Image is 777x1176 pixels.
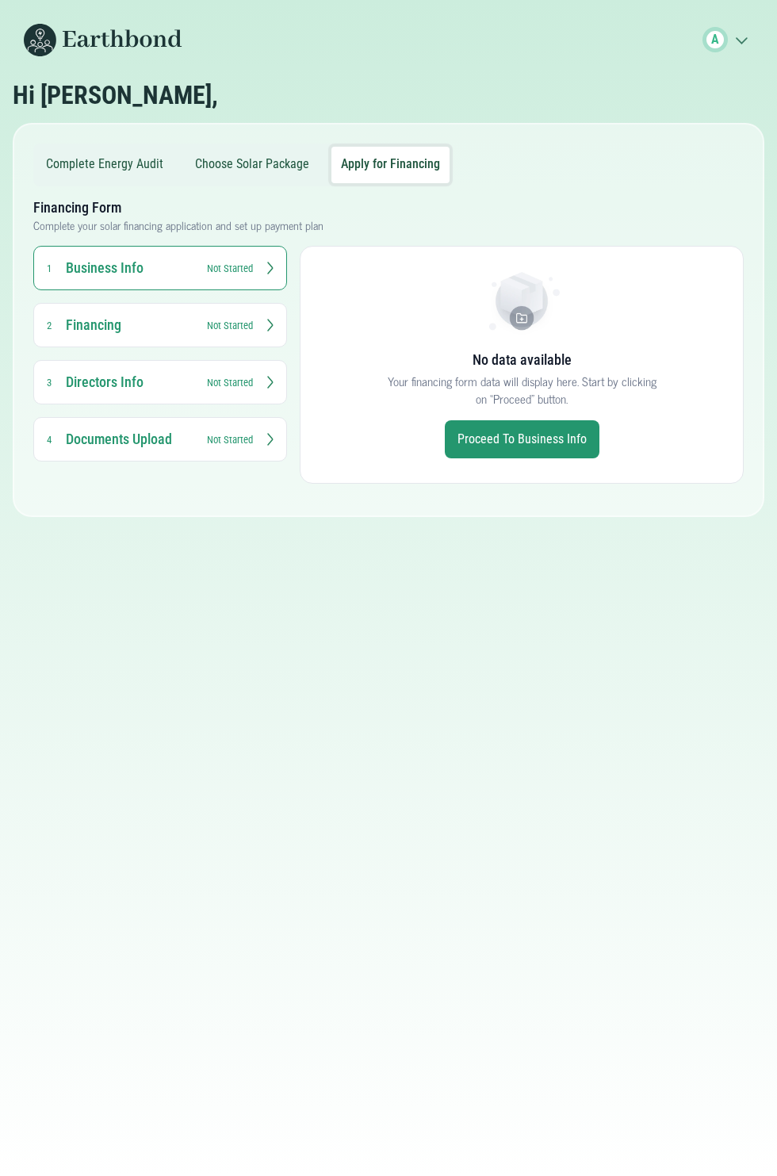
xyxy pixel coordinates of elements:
[66,259,193,278] h3: Business Info
[207,375,253,390] small: Not Started
[33,144,744,496] div: Form Tabs
[207,432,253,447] small: Not Started
[207,261,253,276] small: Not Started
[24,24,182,56] img: Earthbond's long logo for desktop view
[331,147,450,183] button: Apply for Financing
[711,30,719,49] span: A
[33,303,287,347] button: Financing 2 Not Started
[47,262,52,274] small: 1
[382,373,661,408] p: Your financing form data will display here. Start by clicking on “Proceed” button.
[66,316,193,335] h3: Financing
[484,272,560,338] img: Empty Icon
[33,417,287,462] button: Documents Upload 4 Not Started
[186,147,319,183] button: Choose Solar Package
[47,434,52,446] small: 4
[47,320,52,331] small: 2
[33,217,744,233] p: Complete your solar financing application and set up payment plan
[473,351,572,370] h3: No data available
[66,430,193,449] h3: Documents Upload
[445,420,599,458] a: Proceed to Business Info
[13,80,218,110] h2: Hi [PERSON_NAME],
[36,147,173,183] button: Complete Energy Audit
[66,373,193,392] h3: Directors Info
[33,198,744,217] h3: Financing Form
[33,360,287,404] button: Directors Info 3 Not Started
[47,377,52,389] small: 3
[207,318,253,333] small: Not Started
[33,246,287,290] button: Business Info 1 Not Started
